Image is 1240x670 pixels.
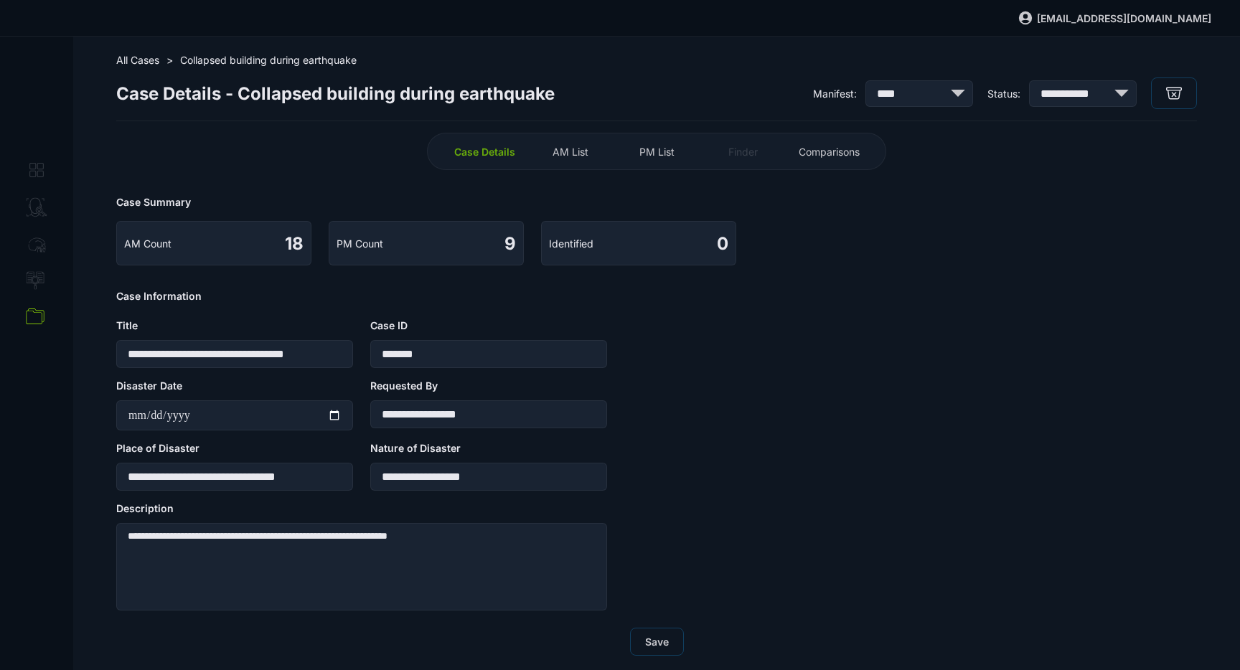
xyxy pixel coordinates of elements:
[116,502,174,514] span: Description
[337,237,383,250] span: PM Count
[799,146,860,158] span: Comparisons
[116,54,159,66] span: All Cases
[116,442,199,454] span: Place of Disaster
[553,146,588,158] span: AM List
[116,196,1197,208] span: Case Summary
[285,233,304,254] span: 18
[549,237,593,250] span: Identified
[370,319,408,331] span: Case ID
[645,636,669,648] span: Save
[1018,10,1033,26] img: svg%3e
[124,237,172,250] span: AM Count
[987,88,1020,100] span: Status:
[454,146,515,158] span: Case Details
[116,379,182,392] span: Disaster Date
[180,54,357,66] span: Collapsed building during earthquake
[166,54,173,66] span: >
[116,290,1197,302] span: Case Information
[116,319,138,331] span: Title
[630,628,684,656] button: Save
[639,146,675,158] span: PM List
[717,233,728,254] span: 0
[813,88,857,100] span: Manifest:
[370,379,438,392] span: Requested By
[504,233,516,254] span: 9
[1037,12,1211,24] span: [EMAIL_ADDRESS][DOMAIN_NAME]
[116,83,555,104] span: Case Details - Collapsed building during earthquake
[370,442,461,454] span: Nature of Disaster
